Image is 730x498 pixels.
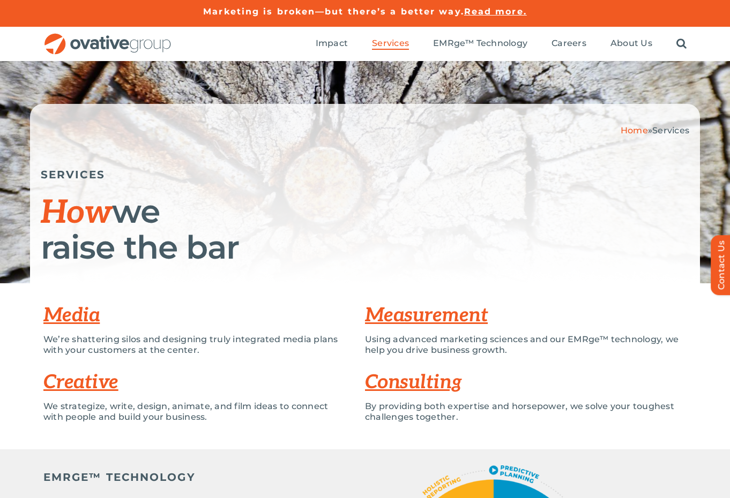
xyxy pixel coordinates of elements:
[652,125,689,135] span: Services
[676,38,687,50] a: Search
[365,371,462,394] a: Consulting
[365,304,488,327] a: Measurement
[316,27,687,61] nav: Menu
[372,38,409,50] a: Services
[43,401,349,422] p: We strategize, write, design, animate, and film ideas to connect with people and build your busin...
[316,38,348,50] a: Impact
[41,168,689,181] h5: SERVICES
[552,38,586,50] a: Careers
[372,38,409,49] span: Services
[365,334,687,356] p: Using advanced marketing sciences and our EMRge™ technology, we help you drive business growth.
[43,304,100,327] a: Media
[43,471,301,484] h5: EMRGE™ TECHNOLOGY
[621,125,648,135] a: Home
[365,401,687,422] p: By providing both expertise and horsepower, we solve your toughest challenges together.
[43,334,349,356] p: We’re shattering silos and designing truly integrated media plans with your customers at the center.
[41,194,112,232] span: How
[464,6,527,17] a: Read more.
[621,125,689,135] span: »
[433,38,527,50] a: EMRge™ Technology
[203,6,464,17] a: Marketing is broken—but there’s a better way.
[43,32,172,42] a: OG_Full_horizontal_RGB
[610,38,652,50] a: About Us
[552,38,586,49] span: Careers
[41,194,689,265] h1: we raise the bar
[433,38,527,49] span: EMRge™ Technology
[43,371,118,394] a: Creative
[316,38,348,49] span: Impact
[610,38,652,49] span: About Us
